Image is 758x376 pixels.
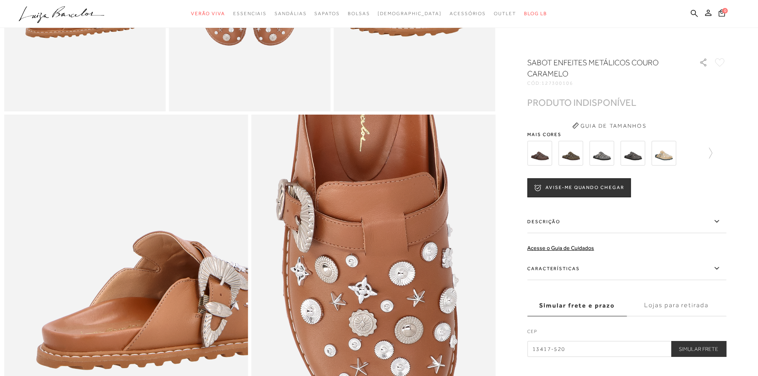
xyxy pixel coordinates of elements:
[627,295,726,316] label: Lojas para retirada
[233,6,267,21] a: noSubCategoriesText
[275,6,306,21] a: noSubCategoriesText
[527,328,726,339] label: CEP
[527,295,627,316] label: Simular frete e prazo
[524,6,547,21] a: BLOG LB
[527,57,676,79] h1: SABOT ENFEITES METÁLICOS COURO CARAMELO
[671,341,726,357] button: Simular Frete
[233,11,267,16] span: Essenciais
[348,6,370,21] a: noSubCategoriesText
[527,81,686,86] div: CÓD:
[191,6,225,21] a: noSubCategoriesText
[348,11,370,16] span: Bolsas
[378,11,442,16] span: [DEMOGRAPHIC_DATA]
[569,119,649,132] button: Guia de Tamanhos
[524,11,547,16] span: BLOG LB
[450,6,486,21] a: noSubCategoriesText
[589,141,614,166] img: SABOT EM COURO ESTONADO CINZA COM ENFEITES METÁLICOS
[716,9,727,19] button: 0
[191,11,225,16] span: Verão Viva
[378,6,442,21] a: noSubCategoriesText
[527,210,726,233] label: Descrição
[314,11,339,16] span: Sapatos
[494,6,516,21] a: noSubCategoriesText
[494,11,516,16] span: Outlet
[620,141,645,166] img: SABOT EM COURO ESTONADO PRETO COM ENFEITES METÁLICOS
[527,257,726,280] label: Características
[527,245,594,251] a: Acesse o Guia de Cuidados
[450,11,486,16] span: Acessórios
[542,80,573,86] span: 127300106
[527,178,631,197] button: AVISE-ME QUANDO CHEGAR
[275,11,306,16] span: Sandálias
[527,98,636,107] div: PRODUTO INDISPONÍVEL
[527,141,552,166] img: SABOT EM CAMURÇA MARROM CAFÉ COM ENFEITES METÁLICOS
[558,141,583,166] img: SABOT EM CAMURÇA VERDE TOMILHO COM ENFEITES METÁLICOS
[722,8,728,14] span: 0
[314,6,339,21] a: noSubCategoriesText
[527,132,726,137] span: Mais cores
[651,141,676,166] img: SABOT ENFEITES METÁLICOS CAMURÇA BEGE
[527,341,726,357] input: CEP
